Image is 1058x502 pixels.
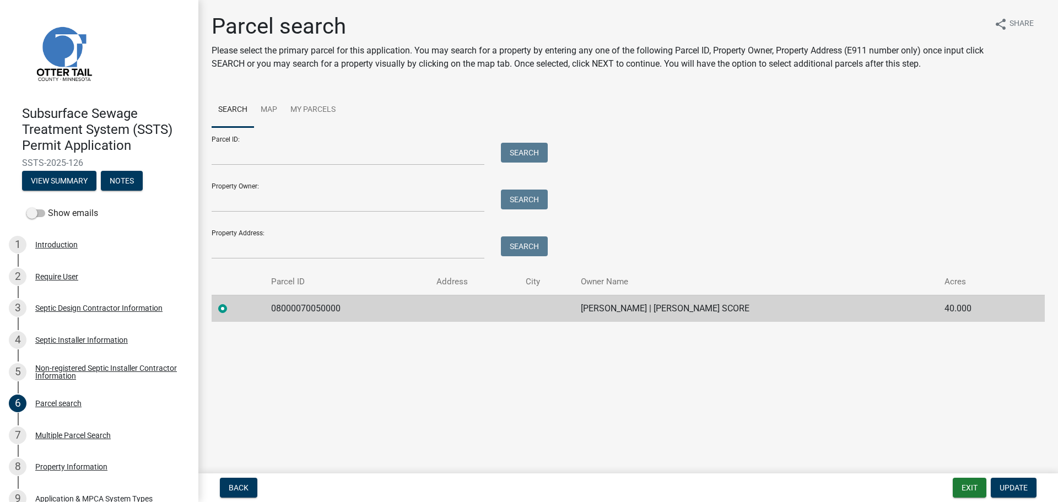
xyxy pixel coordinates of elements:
th: Parcel ID [264,269,430,295]
button: Back [220,478,257,498]
div: 7 [9,427,26,444]
label: Show emails [26,207,98,220]
th: Address [430,269,519,295]
i: share [994,18,1007,31]
th: Acres [938,269,1018,295]
button: Search [501,190,548,209]
div: Require User [35,273,78,280]
div: Septic Installer Information [35,336,128,344]
button: shareShare [985,13,1043,35]
button: Notes [101,171,143,191]
th: Owner Name [574,269,938,295]
a: Map [254,93,284,128]
div: Septic Design Contractor Information [35,304,163,312]
a: Search [212,93,254,128]
button: Search [501,236,548,256]
span: Share [1010,18,1034,31]
td: [PERSON_NAME] | [PERSON_NAME] SCORE [574,295,938,322]
button: Update [991,478,1037,498]
div: 3 [9,299,26,317]
th: City [519,269,574,295]
td: 08000070050000 [264,295,430,322]
button: Search [501,143,548,163]
div: 6 [9,395,26,412]
div: Multiple Parcel Search [35,431,111,439]
td: 40.000 [938,295,1018,322]
button: Exit [953,478,986,498]
div: Property Information [35,463,107,471]
span: SSTS-2025-126 [22,158,176,168]
h1: Parcel search [212,13,985,40]
span: Update [1000,483,1028,492]
span: Back [229,483,249,492]
wm-modal-confirm: Summary [22,177,96,186]
button: View Summary [22,171,96,191]
div: Non-registered Septic Installer Contractor Information [35,364,181,380]
h4: Subsurface Sewage Treatment System (SSTS) Permit Application [22,106,190,153]
wm-modal-confirm: Notes [101,177,143,186]
div: 1 [9,236,26,253]
div: Parcel search [35,400,82,407]
div: 5 [9,363,26,381]
div: 2 [9,268,26,285]
a: My Parcels [284,93,342,128]
div: 4 [9,331,26,349]
div: Introduction [35,241,78,249]
p: Please select the primary parcel for this application. You may search for a property by entering ... [212,44,985,71]
img: Otter Tail County, Minnesota [22,12,105,94]
div: 8 [9,458,26,476]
